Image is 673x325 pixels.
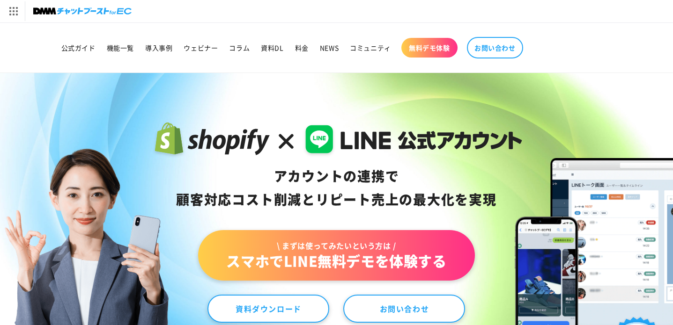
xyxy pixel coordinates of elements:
[255,38,289,58] a: 資料DL
[295,43,309,52] span: 料金
[198,230,474,281] a: \ まずは使ってみたいという方は /スマホでLINE無料デモを体験する
[56,38,101,58] a: 公式ガイド
[350,43,391,52] span: コミュニティ
[107,43,134,52] span: 機能一覧
[344,38,397,58] a: コミュニティ
[401,38,458,58] a: 無料デモ体験
[229,43,250,52] span: コラム
[184,43,218,52] span: ウェビナー
[226,240,446,251] span: \ まずは使ってみたいという方は /
[207,295,329,323] a: 資料ダウンロード
[467,37,523,58] a: お問い合わせ
[145,43,172,52] span: 導入事例
[101,38,140,58] a: 機能一覧
[343,295,465,323] a: お問い合わせ
[1,1,25,21] img: サービス
[33,5,132,18] img: チャットブーストforEC
[178,38,223,58] a: ウェビナー
[314,38,344,58] a: NEWS
[151,165,522,211] div: アカウントの連携で 顧客対応コスト削減と リピート売上の 最大化を実現
[261,43,283,52] span: 資料DL
[61,43,96,52] span: 公式ガイド
[409,43,450,52] span: 無料デモ体験
[223,38,255,58] a: コラム
[320,43,339,52] span: NEWS
[474,43,516,52] span: お問い合わせ
[289,38,314,58] a: 料金
[140,38,178,58] a: 導入事例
